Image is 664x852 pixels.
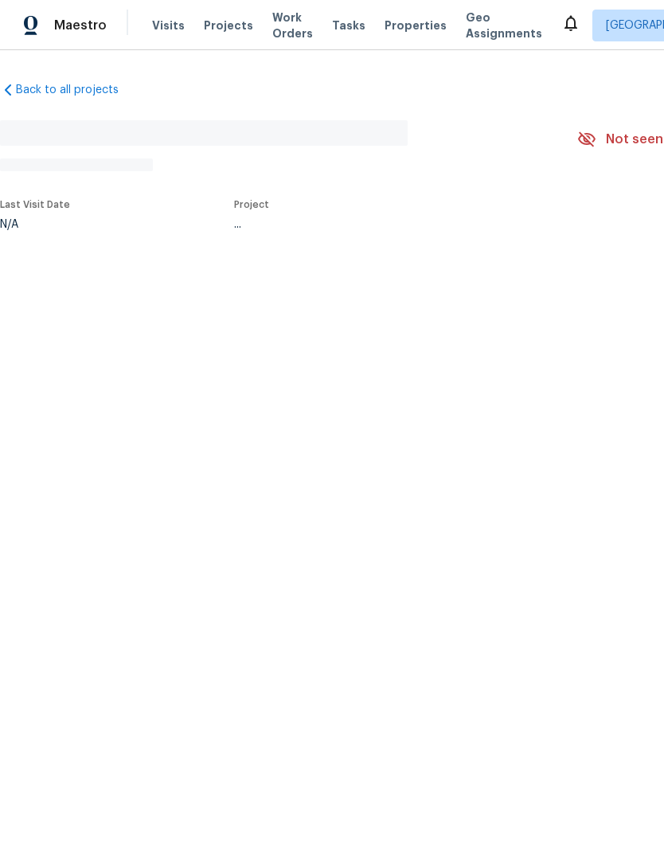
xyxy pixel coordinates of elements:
[385,18,447,33] span: Properties
[204,18,253,33] span: Projects
[234,200,269,209] span: Project
[332,20,365,31] span: Tasks
[234,219,540,230] div: ...
[272,10,313,41] span: Work Orders
[152,18,185,33] span: Visits
[466,10,542,41] span: Geo Assignments
[54,18,107,33] span: Maestro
